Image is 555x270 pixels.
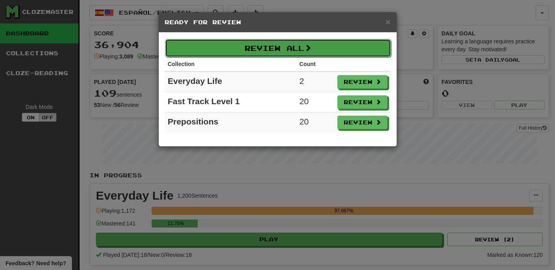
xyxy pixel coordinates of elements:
td: 2 [296,72,334,92]
td: Everyday Life [165,72,296,92]
button: Review [337,116,388,129]
th: Collection [165,57,296,72]
button: Review All [165,39,391,57]
td: Prepositions [165,113,296,133]
td: 20 [296,92,334,113]
button: Review [337,95,388,109]
h5: Ready for Review [165,18,391,26]
span: × [386,17,390,26]
th: Count [296,57,334,72]
button: Review [337,75,388,89]
td: Fast Track Level 1 [165,92,296,113]
button: Close [386,17,390,26]
td: 20 [296,113,334,133]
